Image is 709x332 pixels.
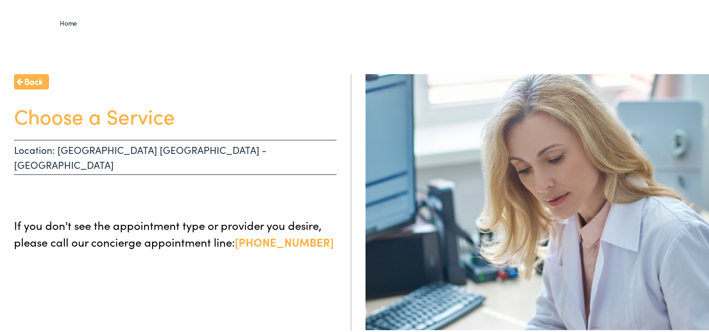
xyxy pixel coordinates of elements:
a: Home [60,16,82,26]
span: Back [24,73,43,86]
a: [PHONE_NUMBER] [235,232,334,248]
a: Back [14,72,49,88]
h1: Choose a Service [14,102,337,126]
p: Location: [GEOGRAPHIC_DATA] [GEOGRAPHIC_DATA] - [GEOGRAPHIC_DATA] [14,138,337,173]
p: If you don't see the appointment type or provider you desire, please call our concierge appointme... [14,215,337,249]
